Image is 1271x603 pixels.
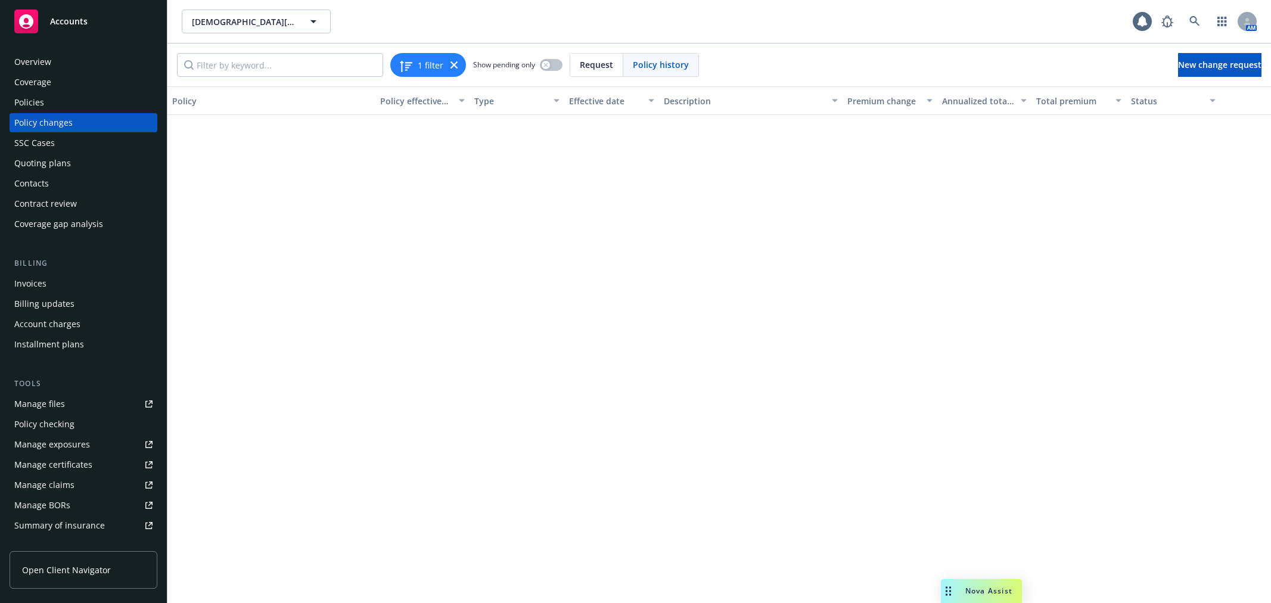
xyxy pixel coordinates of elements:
a: Coverage gap analysis [10,215,157,234]
a: Installment plans [10,335,157,354]
div: Overview [14,52,51,72]
span: Policy history [633,58,689,71]
div: Description [664,95,825,107]
button: Premium change [843,86,937,115]
a: Accounts [10,5,157,38]
div: Policy checking [14,415,74,434]
a: Search [1183,10,1207,33]
a: New change request [1178,53,1261,77]
div: Billing updates [14,294,74,313]
button: Nova Assist [941,579,1022,603]
a: Manage certificates [10,455,157,474]
a: Manage BORs [10,496,157,515]
div: Annualized total premium change [942,95,1014,107]
div: Policies [14,93,44,112]
a: Quoting plans [10,154,157,173]
div: Billing [10,257,157,269]
div: Invoices [14,274,46,293]
div: Coverage gap analysis [14,215,103,234]
div: Quoting plans [14,154,71,173]
a: Policy changes [10,113,157,132]
a: Coverage [10,73,157,92]
button: Policy effective dates [375,86,470,115]
div: Manage certificates [14,455,92,474]
a: Report a Bug [1155,10,1179,33]
a: Summary of insurance [10,516,157,535]
div: Policy AI ingestions [14,536,91,555]
span: Nova Assist [965,586,1012,596]
div: SSC Cases [14,133,55,153]
span: Show pending only [473,60,535,70]
button: Policy [167,86,375,115]
div: Drag to move [941,579,956,603]
a: Manage claims [10,475,157,495]
div: Type [474,95,546,107]
a: Manage exposures [10,435,157,454]
a: Switch app [1210,10,1234,33]
span: Accounts [50,17,88,26]
div: Coverage [14,73,51,92]
a: Policies [10,93,157,112]
button: Description [659,86,843,115]
a: Invoices [10,274,157,293]
button: Effective date [564,86,659,115]
button: Type [470,86,564,115]
span: New change request [1178,59,1261,70]
a: Billing updates [10,294,157,313]
a: Contract review [10,194,157,213]
div: Total premium [1036,95,1108,107]
span: Request [580,58,613,71]
div: Contract review [14,194,77,213]
div: Policy effective dates [380,95,452,107]
a: Overview [10,52,157,72]
div: Policy changes [14,113,73,132]
div: Policy [172,95,371,107]
div: Manage files [14,394,65,414]
span: [DEMOGRAPHIC_DATA][PERSON_NAME] Partners, LP [192,15,295,28]
button: [DEMOGRAPHIC_DATA][PERSON_NAME] Partners, LP [182,10,331,33]
button: Status [1126,86,1221,115]
div: Manage exposures [14,435,90,454]
div: Installment plans [14,335,84,354]
div: Effective date [569,95,641,107]
a: Manage files [10,394,157,414]
div: Manage claims [14,475,74,495]
span: 1 filter [418,59,443,72]
input: Filter by keyword... [177,53,383,77]
div: Account charges [14,315,80,334]
div: Contacts [14,174,49,193]
div: Premium change [847,95,919,107]
div: Tools [10,378,157,390]
a: Policy AI ingestions [10,536,157,555]
div: Summary of insurance [14,516,105,535]
a: Account charges [10,315,157,334]
a: SSC Cases [10,133,157,153]
a: Policy checking [10,415,157,434]
button: Total premium [1031,86,1126,115]
div: Status [1131,95,1203,107]
a: Contacts [10,174,157,193]
div: Manage BORs [14,496,70,515]
span: Open Client Navigator [22,564,111,576]
button: Annualized total premium change [937,86,1032,115]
